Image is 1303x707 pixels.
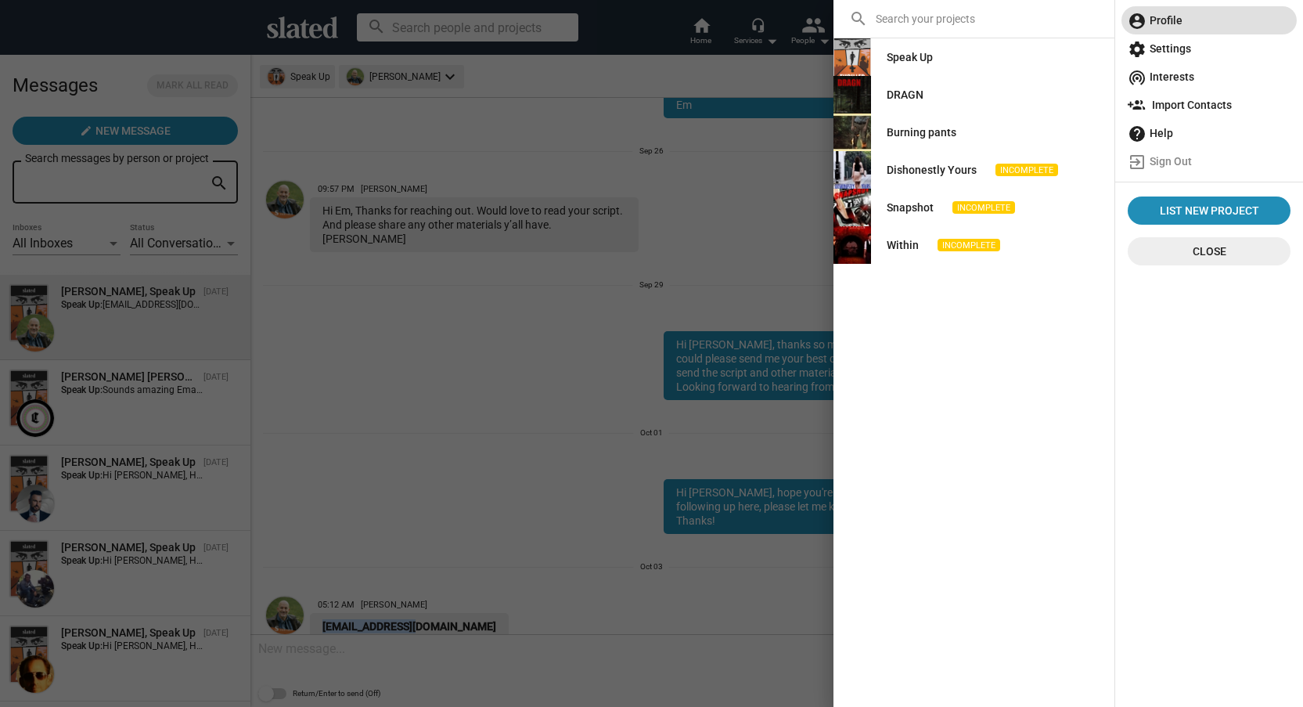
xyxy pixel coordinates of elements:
a: Burning pants [874,118,969,146]
img: Within [833,226,871,264]
div: Burning pants [887,118,956,146]
a: Snapshot [874,193,946,222]
a: Within [874,231,931,259]
div: DRAGN [887,81,923,109]
a: Interests [1121,63,1297,91]
mat-icon: exit_to_app [1128,153,1146,171]
a: List New Project [1128,197,1290,225]
span: Close [1140,237,1278,265]
span: INCOMPLETE [938,239,1000,252]
a: Sign Out [1121,147,1297,175]
span: Help [1128,119,1290,147]
img: Speak Up [833,38,871,76]
mat-icon: wifi_tethering [1128,68,1146,87]
a: Speak Up [874,43,945,71]
div: Dishonestly Yours [887,156,977,184]
a: DRAGN [874,81,936,109]
span: Interests [1128,63,1290,91]
img: DRAGN [833,76,871,114]
span: INCOMPLETE [995,164,1058,177]
a: Settings [1121,34,1297,63]
img: Dishonestly Yours [833,151,871,189]
a: Import Contacts [1121,91,1297,119]
span: Settings [1128,34,1290,63]
span: Import Contacts [1128,91,1290,119]
div: Within [887,231,919,259]
img: Snapshot [833,189,871,226]
span: Profile [1128,6,1290,34]
div: Snapshot [887,193,934,222]
button: Close [1128,237,1290,265]
span: Sign Out [1128,147,1290,175]
a: Dishonestly Yours [874,156,989,184]
span: List New Project [1134,197,1284,225]
span: INCOMPLETE [952,201,1015,215]
a: Profile [1121,6,1297,34]
mat-icon: help [1128,124,1146,143]
img: Burning pants [833,114,871,151]
mat-icon: search [849,9,868,28]
a: Help [1121,119,1297,147]
mat-icon: account_circle [1128,12,1146,31]
mat-icon: settings [1128,40,1146,59]
div: Speak Up [887,43,933,71]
